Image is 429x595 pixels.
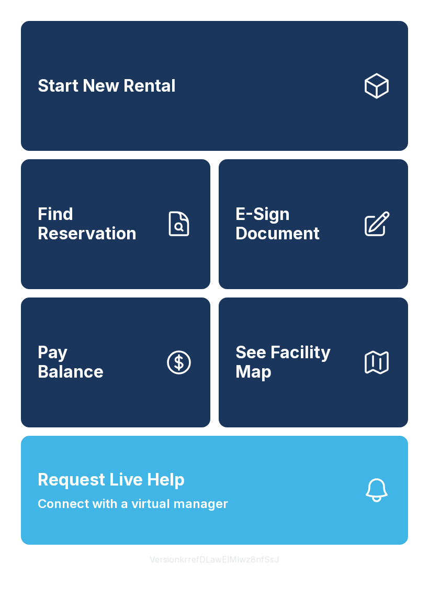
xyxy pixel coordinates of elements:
span: E-Sign Document [235,205,354,243]
a: E-Sign Document [219,159,408,289]
button: VersionkrrefDLawElMlwz8nfSsJ [141,545,288,574]
button: Request Live HelpConnect with a virtual manager [21,436,408,545]
span: Find Reservation [38,205,156,243]
span: Request Live Help [38,467,185,492]
span: Pay Balance [38,343,104,381]
button: See Facility Map [219,298,408,427]
span: Connect with a virtual manager [38,494,228,513]
span: See Facility Map [235,343,354,381]
span: Start New Rental [38,76,176,96]
button: PayBalance [21,298,210,427]
a: Start New Rental [21,21,408,151]
a: Find Reservation [21,159,210,289]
